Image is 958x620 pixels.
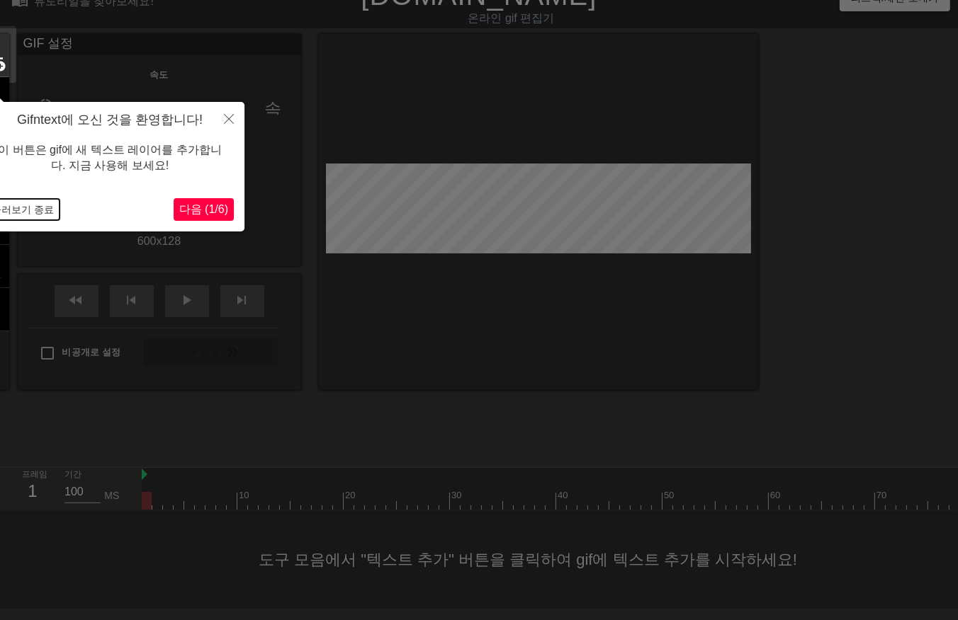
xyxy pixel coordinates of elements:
[179,203,228,215] span: 다음 (1/6)
[174,198,234,221] button: 다음
[213,102,244,134] button: 닫다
